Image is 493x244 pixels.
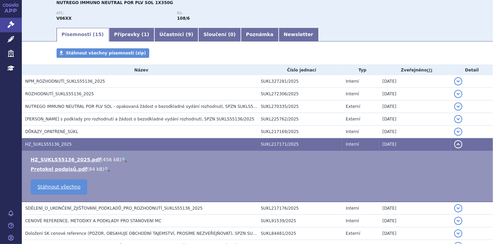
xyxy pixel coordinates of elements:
[57,28,109,42] a: Písemnosti (15)
[25,92,94,96] span: ROZHODNUTÍ_SUKLS55136_2025
[451,65,493,75] th: Detail
[241,28,279,42] a: Poznámka
[379,138,451,151] td: [DATE]
[104,166,110,172] a: 🔍
[454,217,462,225] button: detail
[66,51,146,55] span: Stáhnout všechny písemnosti (zip)
[25,231,285,236] span: Doložení SK cenové reference (POZOR, OBSAHUJE OBCHODNÍ TAJEMSTVÍ, PROSÍME NEZVEŘEJŇOVAT), SPZN SU...
[346,104,360,109] span: Externí
[346,79,359,84] span: Interní
[31,166,486,173] li: ( )
[379,202,451,215] td: [DATE]
[230,32,234,37] span: 0
[454,229,462,238] button: detail
[25,117,255,121] span: Souhlas s podklady pro rozhodnutí a žádost o bezodkladné vydání rozhodnutí, SPZN SUKLS55136/2025
[346,92,359,96] span: Interní
[258,100,342,113] td: SUKL270335/2025
[379,75,451,88] td: [DATE]
[454,115,462,123] button: detail
[25,218,161,223] span: CENOVÉ REFERENCE, METODIKY A PODKLADY PRO STANOVENÍ MC
[144,32,147,37] span: 1
[31,179,87,195] a: Stáhnout všechno
[346,129,359,134] span: Interní
[379,88,451,100] td: [DATE]
[279,28,319,42] a: Newsletter
[346,117,360,121] span: Externí
[25,129,78,134] span: DŮKAZY_OPATŘENÉ_SÚKL
[57,0,173,5] span: NUTREGO IMMUNO NEUTRAL POR PLV SOL 1X350G
[454,128,462,136] button: detail
[258,202,342,215] td: SUKL217176/2025
[177,11,291,15] p: RS:
[177,16,190,21] strong: polymerní výživa speciální - hyperkalorická s doplňkem proteinu anebo proteinu a vlákniny
[258,75,342,88] td: SUKL327281/2025
[346,231,360,236] span: Externí
[258,215,342,227] td: SUKL91539/2025
[454,77,462,85] button: detail
[379,215,451,227] td: [DATE]
[25,79,105,84] span: NPM_ROZHODNUTÍ_SUKLS55136_2025
[57,48,150,58] a: Stáhnout všechny písemnosti (zip)
[454,90,462,98] button: detail
[25,104,275,109] span: NUTREGO IMMUNO NEUTRAL POR PLV SOL - opakovaná žádost o bezodkladné vydání rozhodnutí, SPZN SUKLS...
[346,218,359,223] span: Interní
[95,32,102,37] span: 15
[258,227,342,240] td: SUKL84481/2025
[31,156,486,163] li: ( )
[89,166,103,172] span: 84 kB
[22,65,258,75] th: Název
[31,166,87,172] a: Protokol podpisů.pdf
[379,65,451,75] th: Zveřejněno
[31,157,101,162] a: HZ_SUKLS55136_2025.pdf
[57,11,170,15] p: ATC:
[454,102,462,111] button: detail
[198,28,241,42] a: Sloučení (0)
[258,126,342,138] td: SUKL217169/2025
[454,140,462,148] button: detail
[346,142,359,147] span: Interní
[121,157,127,162] a: 🔍
[342,65,379,75] th: Typ
[25,142,72,147] span: HZ_SUKLS55136_2025
[379,100,451,113] td: [DATE]
[379,227,451,240] td: [DATE]
[427,68,432,73] abbr: (?)
[57,16,72,21] strong: POTRAVINY PRO ZVLÁŠTNÍ LÉKAŘSKÉ ÚČELY (PZLÚ) (ČESKÁ ATC SKUPINA)
[379,113,451,126] td: [DATE]
[454,204,462,212] button: detail
[258,88,342,100] td: SUKL272306/2025
[379,126,451,138] td: [DATE]
[25,206,203,211] span: SDĚLENÍ_O_UKONČENÍ_ZJIŠŤOVÁNÍ_PODKLADŮ_PRO_ROZHODNUTÍ_SUKLS55136_2025
[188,32,191,37] span: 9
[258,138,342,151] td: SUKL217171/2025
[346,206,359,211] span: Interní
[109,28,154,42] a: Přípravky (1)
[258,113,342,126] td: SUKL225762/2025
[103,157,120,162] span: 456 kB
[258,65,342,75] th: Číslo jednací
[154,28,198,42] a: Účastníci (9)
